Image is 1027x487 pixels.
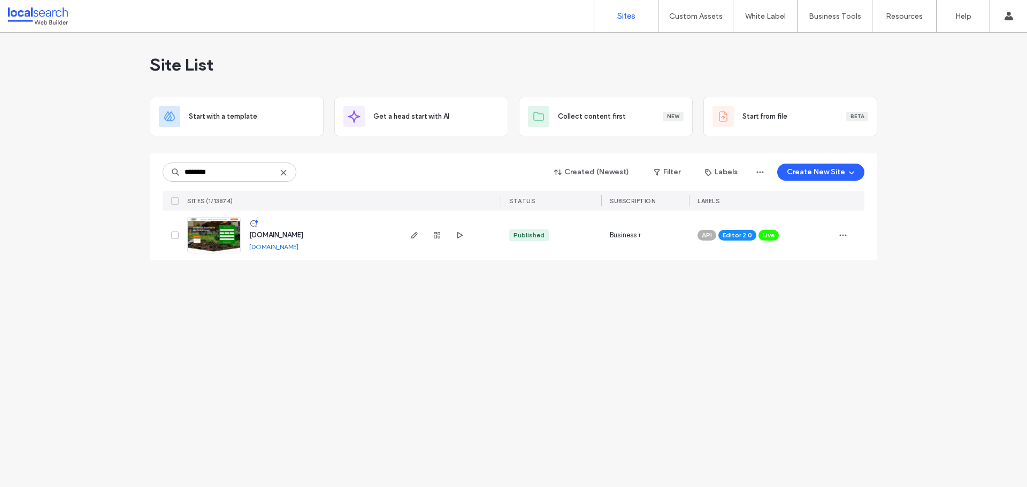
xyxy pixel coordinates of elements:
label: Help [955,12,971,21]
span: Collect content first [558,111,626,122]
div: Get a head start with AI [334,97,508,136]
label: Resources [886,12,923,21]
span: Editor 2.0 [723,230,752,240]
span: Help [24,7,46,17]
span: Start from file [742,111,787,122]
span: STATUS [509,197,535,205]
button: Filter [643,164,691,181]
a: [DOMAIN_NAME] [249,231,303,239]
div: Start with a template [150,97,324,136]
span: Live [763,230,775,240]
div: Beta [846,112,868,121]
button: Created (Newest) [545,164,639,181]
div: Collect content firstNew [519,97,693,136]
span: API [702,230,712,240]
span: Start with a template [189,111,257,122]
a: [DOMAIN_NAME] [249,243,298,251]
label: Sites [617,11,635,21]
label: White Label [745,12,786,21]
label: Custom Assets [669,12,723,21]
div: Start from fileBeta [703,97,877,136]
label: Business Tools [809,12,861,21]
button: Create New Site [777,164,864,181]
span: Site List [150,54,213,75]
span: LABELS [698,197,719,205]
span: Get a head start with AI [373,111,449,122]
span: Business+ [610,230,641,241]
div: Published [513,230,545,240]
div: New [663,112,684,121]
button: Labels [695,164,747,181]
span: SUBSCRIPTION [610,197,655,205]
span: SITES (1/13874) [187,197,233,205]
